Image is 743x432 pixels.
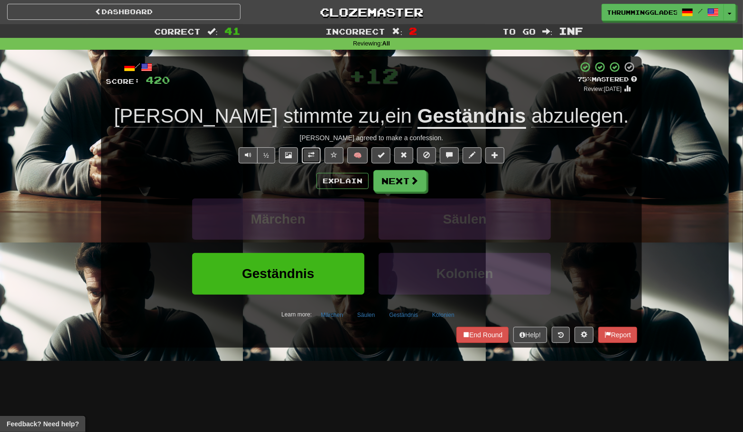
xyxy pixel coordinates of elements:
[257,147,275,163] button: ½
[255,4,488,20] a: Clozemaster
[443,212,487,226] span: Säulen
[584,86,622,92] small: Review: [DATE]
[602,4,724,21] a: ThrummingGlade572 /
[316,173,369,189] button: Explain
[418,105,526,129] u: Geständnis
[7,419,79,429] span: Open feedback widget
[251,212,306,226] span: Märchen
[409,25,417,36] span: 2
[502,27,536,36] span: To go
[552,327,570,343] button: Round history (alt+y)
[577,75,637,84] div: Mastered
[440,147,459,163] button: Discuss sentence (alt+u)
[427,308,460,322] button: Kolonien
[359,105,380,127] span: zu
[242,266,314,281] span: Geständnis
[352,308,380,322] button: Säulen
[224,25,241,36] span: 41
[239,147,258,163] button: Play sentence audio (ctl+space)
[349,61,365,90] span: +
[392,27,403,36] span: :
[526,105,629,127] span: .
[463,147,482,163] button: Edit sentence (alt+d)
[382,40,390,47] strong: All
[373,170,427,192] button: Next
[365,63,399,87] span: 12
[114,105,418,127] span: ,
[302,147,321,163] button: Toggle translation (alt+t)
[607,8,677,17] span: ThrummingGlade572
[326,27,386,36] span: Incorrect
[559,25,584,36] span: Inf
[279,147,298,163] button: Show image (alt+x)
[385,105,412,127] span: ein
[698,8,703,14] span: /
[237,147,275,163] div: Text-to-speech controls
[379,253,551,294] button: Kolonien
[207,27,218,36] span: :
[106,77,140,85] span: Score:
[154,27,201,36] span: Correct
[513,327,547,343] button: Help!
[371,147,390,163] button: Set this sentence to 100% Mastered (alt+m)
[417,147,436,163] button: Ignore sentence (alt+i)
[384,308,423,322] button: Geständnis
[146,74,170,86] span: 420
[192,253,364,294] button: Geständnis
[577,75,592,83] span: 75 %
[106,133,637,143] div: [PERSON_NAME] agreed to make a confession.
[456,327,509,343] button: End Round
[437,266,493,281] span: Kolonien
[485,147,504,163] button: Add to collection (alt+a)
[114,105,278,127] span: [PERSON_NAME]
[316,308,348,322] button: Märchen
[531,105,623,127] span: abzulegen
[347,147,368,163] button: 🧠
[598,327,637,343] button: Report
[106,61,170,73] div: /
[379,198,551,240] button: Säulen
[7,4,241,20] a: Dashboard
[325,147,344,163] button: Favorite sentence (alt+f)
[394,147,413,163] button: Reset to 0% Mastered (alt+r)
[542,27,553,36] span: :
[281,311,312,318] small: Learn more:
[283,105,353,127] span: stimmte
[192,198,364,240] button: Märchen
